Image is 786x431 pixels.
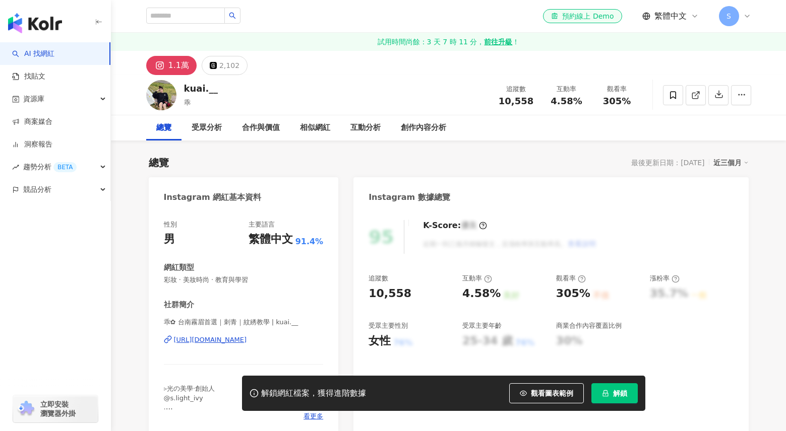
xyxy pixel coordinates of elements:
[40,400,76,418] span: 立即安裝 瀏覽器外掛
[184,82,218,95] div: kuai.__
[164,232,175,247] div: 男
[164,220,177,229] div: 性別
[548,84,586,94] div: 互動率
[654,11,687,22] span: 繁體中文
[369,286,411,302] div: 10,558
[164,275,324,284] span: 彩妝 · 美妝時尚 · 教育與學習
[484,37,512,47] strong: 前往升級
[713,156,749,169] div: 近三個月
[8,13,62,33] img: logo
[168,58,189,73] div: 1.1萬
[591,383,638,403] button: 解鎖
[369,274,388,283] div: 追蹤數
[551,96,582,106] span: 4.58%
[53,162,77,172] div: BETA
[202,56,248,75] button: 2,102
[249,232,293,247] div: 繁體中文
[462,286,501,302] div: 4.58%
[192,122,222,134] div: 受眾分析
[531,389,573,397] span: 觀看圖表範例
[369,321,408,330] div: 受眾主要性別
[462,274,492,283] div: 互動率
[602,390,609,397] span: lock
[369,333,391,349] div: 女性
[164,318,324,327] span: 乖✿ 台南霧眉首選｜刺青｜紋綉教學 | kuai.__
[295,236,324,247] span: 91.4%
[164,262,194,273] div: 網紅類型
[12,71,45,82] a: 找貼文
[631,159,704,167] div: 最後更新日期：[DATE]
[184,99,191,106] span: 乖
[13,395,98,422] a: chrome extension立即安裝 瀏覽器外掛
[304,412,323,421] span: 看更多
[556,286,590,302] div: 305%
[509,383,584,403] button: 觀看圖表範例
[164,192,262,203] div: Instagram 網紅基本資料
[603,96,631,106] span: 305%
[350,122,381,134] div: 互動分析
[727,11,731,22] span: S
[23,178,51,201] span: 競品分析
[156,122,171,134] div: 總覽
[164,335,324,344] a: [URL][DOMAIN_NAME]
[12,49,54,59] a: searchAI 找網紅
[164,300,194,310] div: 社群簡介
[261,388,366,399] div: 解鎖網紅檔案，獲得進階數據
[12,139,52,150] a: 洞察報告
[149,156,169,170] div: 總覽
[146,56,197,75] button: 1.1萬
[229,12,236,19] span: search
[613,389,627,397] span: 解鎖
[462,321,502,330] div: 受眾主要年齡
[497,84,535,94] div: 追蹤數
[369,192,450,203] div: Instagram 數據總覽
[146,80,176,110] img: KOL Avatar
[423,220,487,231] div: K-Score :
[111,33,786,51] a: 試用時間尚餘：3 天 7 時 11 分，前往升級！
[556,321,622,330] div: 商業合作內容覆蓋比例
[401,122,446,134] div: 創作內容分析
[12,164,19,171] span: rise
[249,220,275,229] div: 主要語言
[12,117,52,127] a: 商案媒合
[598,84,636,94] div: 觀看率
[650,274,680,283] div: 漲粉率
[499,96,533,106] span: 10,558
[300,122,330,134] div: 相似網紅
[556,274,586,283] div: 觀看率
[23,156,77,178] span: 趨勢分析
[551,11,614,21] div: 預約線上 Demo
[219,58,239,73] div: 2,102
[23,88,44,110] span: 資源庫
[174,335,247,344] div: [URL][DOMAIN_NAME]
[242,122,280,134] div: 合作與價值
[543,9,622,23] a: 預約線上 Demo
[16,401,36,417] img: chrome extension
